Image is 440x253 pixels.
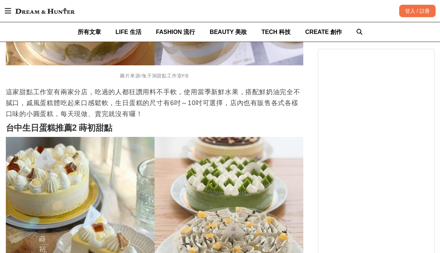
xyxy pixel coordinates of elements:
span: 圖片來源/兔子洞甜點工作室FB [120,73,188,78]
span: FASHION 流行 [156,29,195,35]
img: Dream & Hunter [12,4,78,18]
a: 所有文章 [78,22,101,42]
span: CREATE 創作 [305,29,342,35]
span: TECH 科技 [261,29,291,35]
a: TECH 科技 [261,22,291,42]
strong: 台中生日蛋糕推薦2 蒔初甜點 [6,123,112,133]
span: BEAUTY 美妝 [210,29,247,35]
div: 登入 / 註冊 [399,5,436,17]
a: LIFE 生活 [116,22,141,42]
a: BEAUTY 美妝 [210,22,247,42]
a: FASHION 流行 [156,22,195,42]
a: CREATE 創作 [305,22,342,42]
span: LIFE 生活 [116,29,141,35]
span: 所有文章 [78,29,101,35]
p: 這家甜點工作室有兩家分店，吃過的人都狂讚用料不手軟，使用當季新鮮水果，搭配鮮奶油完全不膩口，戚風蛋糕體吃起來口感鬆軟，生日蛋糕的尺寸有6吋～10吋可選擇，店內也有販售各式各樣口味的小圓蛋糕，每天... [6,87,303,119]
